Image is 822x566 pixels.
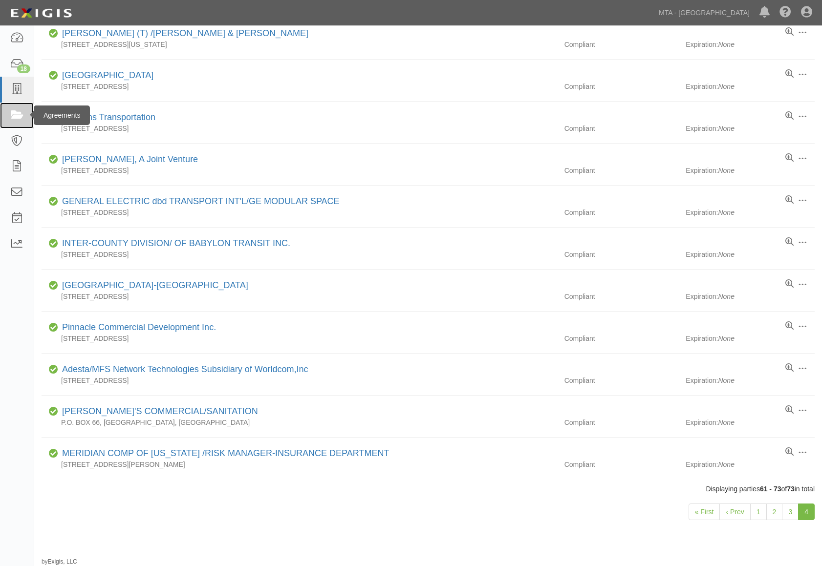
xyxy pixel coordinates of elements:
a: 4 [798,503,815,520]
div: [STREET_ADDRESS] [42,208,557,217]
div: PROSKAUER, ROSE (T) /GOETZ & MENDELSOHN [58,27,308,40]
div: [STREET_ADDRESS] [42,82,557,91]
div: [STREET_ADDRESS] [42,166,557,175]
div: Compliant [557,166,686,175]
div: Northport-East Northport Public Library [58,279,248,292]
a: GENERAL ELECTRIC dbd TRANSPORT INT'L/GE MODULAR SPACE [62,196,340,206]
small: by [42,558,77,566]
div: Expiration: [686,292,815,301]
a: [GEOGRAPHIC_DATA] [62,70,153,80]
i: None [718,335,734,342]
i: Compliant [49,156,58,163]
div: GEORGE'S COMMERCIAL/SANITATION [58,405,258,418]
a: Adesta/MFS Network Technologies Subsidiary of Worldcom,Inc [62,364,308,374]
div: Compliant [557,82,686,91]
div: Expiration: [686,334,815,343]
i: Compliant [49,282,58,289]
a: MTA - [GEOGRAPHIC_DATA] [654,3,755,22]
a: 3 [782,503,799,520]
a: View results summary [785,111,794,121]
div: [STREET_ADDRESS] [42,250,557,259]
i: Compliant [49,30,58,37]
div: Adesta/MFS Network Technologies Subsidiary of Worldcom,Inc [58,363,308,376]
i: Compliant [49,72,58,79]
a: INTER-COUNTY DIVISION/ OF BABYLON TRANSIT INC. [62,238,290,248]
a: View results summary [785,363,794,373]
div: [STREET_ADDRESS][US_STATE] [42,40,557,49]
div: Compliant [557,460,686,469]
a: View results summary [785,321,794,331]
i: None [718,83,734,90]
div: Compliant [557,208,686,217]
div: Expiration: [686,124,815,133]
div: [STREET_ADDRESS] [42,334,557,343]
i: Compliant [49,240,58,247]
div: Expiration: [686,250,815,259]
div: INTER-COUNTY DIVISION/ OF BABYLON TRANSIT INC. [58,237,290,250]
div: Compliant [557,40,686,49]
div: Veterans Transportation [58,111,155,124]
div: Expiration: [686,376,815,385]
div: 18 [17,64,30,73]
i: None [718,209,734,216]
div: Compliant [557,418,686,427]
div: Compliant [557,292,686,301]
a: View results summary [785,153,794,163]
a: View results summary [785,237,794,247]
a: [PERSON_NAME] (T) /[PERSON_NAME] & [PERSON_NAME] [62,28,308,38]
div: Expiration: [686,166,815,175]
a: View results summary [785,195,794,205]
div: Compliant [557,250,686,259]
a: [PERSON_NAME], A Joint Venture [62,154,198,164]
div: Displaying parties of in total [34,484,822,494]
i: None [718,293,734,300]
i: Compliant [49,366,58,373]
a: View results summary [785,279,794,289]
a: ‹ Prev [719,503,750,520]
div: Expiration: [686,418,815,427]
i: None [718,251,734,258]
a: [PERSON_NAME]'S COMMERCIAL/SANITATION [62,406,258,416]
div: MERIDIAN COMP OF NEW YORK /RISK MANAGER-INSURANCE DEPARTMENT [58,447,389,460]
div: [STREET_ADDRESS] [42,292,557,301]
a: Pinnacle Commercial Development Inc. [62,322,216,332]
i: Compliant [49,408,58,415]
div: Expiration: [686,40,815,49]
div: Compliant [557,376,686,385]
div: Compliant [557,334,686,343]
div: Expiration: [686,460,815,469]
a: View results summary [785,405,794,415]
a: View results summary [785,69,794,79]
a: « First [689,503,720,520]
i: None [718,41,734,48]
b: 73 [787,485,795,493]
a: MERIDIAN COMP OF [US_STATE] /RISK MANAGER-INSURANCE DEPARTMENT [62,448,389,458]
a: 2 [766,503,783,520]
i: None [718,377,734,384]
a: 1 [750,503,767,520]
a: Veterans Transportation [62,112,155,122]
div: Pinnacle Commercial Development Inc. [58,321,216,334]
div: Expiration: [686,82,815,91]
i: Compliant [49,198,58,205]
div: [STREET_ADDRESS] [42,124,557,133]
div: [STREET_ADDRESS][PERSON_NAME] [42,460,557,469]
a: View results summary [785,27,794,37]
div: Agreements [34,105,90,125]
a: Exigis, LLC [48,558,77,565]
div: Rockville Centre Public Library [58,69,153,82]
div: [STREET_ADDRESS] [42,376,557,385]
i: Compliant [49,450,58,457]
i: None [718,419,734,426]
div: Creamer-Sanzari, A Joint Venture [58,153,198,166]
div: GENERAL ELECTRIC dbd TRANSPORT INT'L/GE MODULAR SPACE [58,195,340,208]
div: Compliant [557,124,686,133]
i: Help Center - Complianz [779,7,791,19]
b: 61 - 73 [760,485,781,493]
i: None [718,461,734,468]
div: Expiration: [686,208,815,217]
i: Compliant [49,324,58,331]
i: None [718,125,734,132]
div: P.O. BOX 66, [GEOGRAPHIC_DATA], [GEOGRAPHIC_DATA] [42,418,557,427]
a: View results summary [785,447,794,457]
